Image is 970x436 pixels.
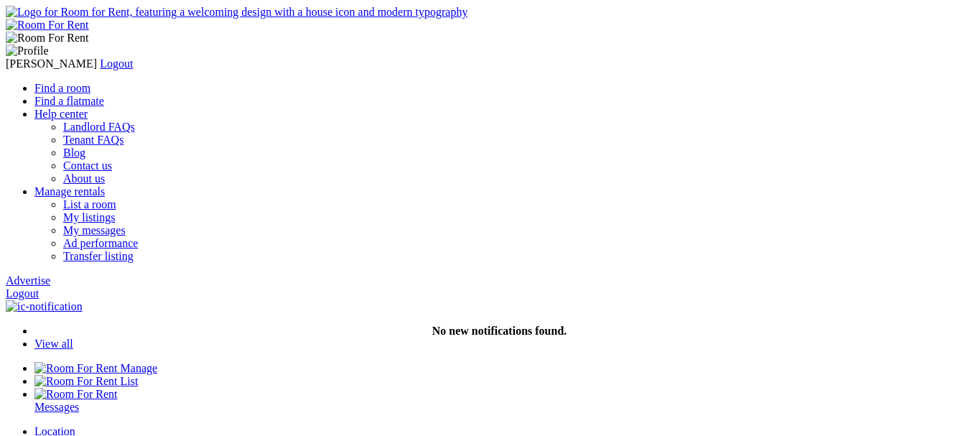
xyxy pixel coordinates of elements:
a: About us [63,172,105,185]
a: Manage [34,362,157,374]
a: Logout [6,287,39,300]
a: Tenant FAQs [63,134,123,146]
img: Room For Rent [6,19,89,32]
span: [PERSON_NAME] [6,57,97,70]
a: Contact us [63,159,112,172]
a: My messages [63,224,126,236]
a: Find a room [34,82,90,94]
strong: No new notifications found. [432,325,567,337]
a: Find a flatmate [34,95,104,107]
a: List [34,375,138,387]
img: Profile [6,45,49,57]
a: Manage rentals [34,185,105,198]
a: Logout [100,57,133,70]
img: Room For Rent [6,32,89,45]
img: Room For Rent [34,362,118,375]
img: Logo for Room for Rent, featuring a welcoming design with a house icon and modern typography [6,6,467,19]
a: List a room [63,198,116,210]
span: List [121,375,139,387]
a: Transfer listing [63,250,134,262]
a: View all [34,338,73,350]
a: Landlord FAQs [63,121,135,133]
a: Ad performance [63,237,138,249]
a: My listings [63,211,115,223]
span: Manage [121,362,158,374]
img: ic-notification [6,300,83,313]
span: Messages [34,401,79,413]
a: Help center [34,108,88,120]
img: Room For Rent [34,388,118,401]
a: Room For Rent Messages [34,388,964,413]
a: Blog [63,147,85,159]
img: Room For Rent [34,375,118,388]
a: Advertise [6,274,50,287]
